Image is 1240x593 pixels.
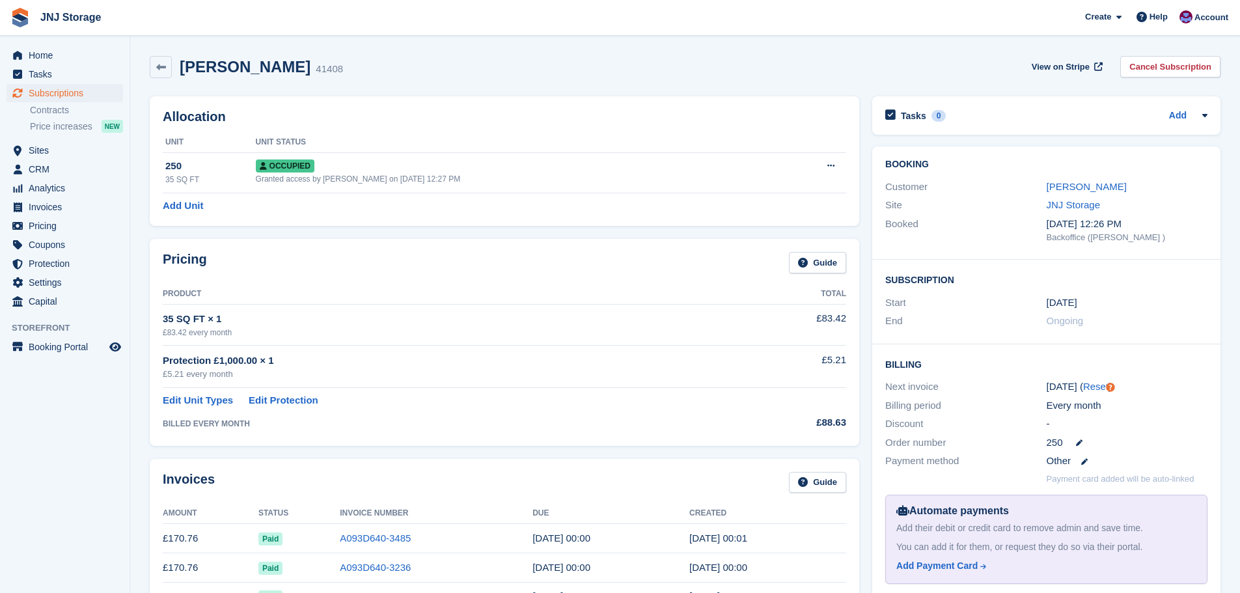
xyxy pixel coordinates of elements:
[163,524,258,553] td: £170.76
[789,252,846,273] a: Guide
[29,198,107,216] span: Invoices
[29,84,107,102] span: Subscriptions
[896,503,1196,519] div: Automate payments
[885,198,1046,213] div: Site
[1047,473,1194,486] p: Payment card added will be auto-linked
[29,141,107,159] span: Sites
[885,398,1046,413] div: Billing period
[736,415,846,430] div: £88.63
[885,180,1046,195] div: Customer
[1047,417,1207,432] div: -
[1026,56,1105,77] a: View on Stripe
[1047,199,1101,210] a: JNJ Storage
[258,562,282,575] span: Paid
[7,273,123,292] a: menu
[1047,454,1207,469] div: Other
[7,292,123,310] a: menu
[163,503,258,524] th: Amount
[165,159,256,174] div: 250
[102,120,123,133] div: NEW
[1179,10,1192,23] img: Jonathan Scrase
[163,132,256,153] th: Unit
[1169,109,1187,124] a: Add
[885,454,1046,469] div: Payment method
[165,174,256,186] div: 35 SQ FT
[885,435,1046,450] div: Order number
[29,338,107,356] span: Booking Portal
[1120,56,1220,77] a: Cancel Subscription
[7,46,123,64] a: menu
[163,418,736,430] div: BILLED EVERY MONTH
[7,179,123,197] a: menu
[901,110,926,122] h2: Tasks
[163,109,846,124] h2: Allocation
[29,236,107,254] span: Coupons
[1047,435,1063,450] span: 250
[896,559,978,573] div: Add Payment Card
[7,338,123,356] a: menu
[1032,61,1090,74] span: View on Stripe
[29,255,107,273] span: Protection
[1047,398,1207,413] div: Every month
[885,379,1046,394] div: Next invoice
[258,532,282,545] span: Paid
[29,179,107,197] span: Analytics
[896,521,1196,535] div: Add their debit or credit card to remove admin and save time.
[316,62,343,77] div: 41408
[1047,181,1127,192] a: [PERSON_NAME]
[789,472,846,493] a: Guide
[7,160,123,178] a: menu
[532,532,590,544] time: 2025-08-08 23:00:00 UTC
[885,357,1207,370] h2: Billing
[7,217,123,235] a: menu
[30,119,123,133] a: Price increases NEW
[736,346,846,388] td: £5.21
[30,104,123,117] a: Contracts
[896,559,1191,573] a: Add Payment Card
[1047,231,1207,244] div: Backoffice ([PERSON_NAME] )
[736,304,846,345] td: £83.42
[340,562,411,573] a: A093D640-3236
[249,393,318,408] a: Edit Protection
[689,562,747,573] time: 2025-07-07 23:00:41 UTC
[340,532,411,544] a: A093D640-3485
[1083,381,1109,392] a: Reset
[689,503,846,524] th: Created
[7,84,123,102] a: menu
[532,562,590,573] time: 2025-07-08 23:00:00 UTC
[1194,11,1228,24] span: Account
[736,284,846,305] th: Total
[258,503,340,524] th: Status
[163,312,736,327] div: 35 SQ FT × 1
[29,65,107,83] span: Tasks
[12,322,130,335] span: Storefront
[163,327,736,338] div: £83.42 every month
[532,503,689,524] th: Due
[256,173,777,185] div: Granted access by [PERSON_NAME] on [DATE] 12:27 PM
[1047,315,1084,326] span: Ongoing
[885,417,1046,432] div: Discount
[1047,379,1207,394] div: [DATE] ( )
[163,353,736,368] div: Protection £1,000.00 × 1
[7,236,123,254] a: menu
[107,339,123,355] a: Preview store
[885,217,1046,244] div: Booked
[163,553,258,583] td: £170.76
[7,141,123,159] a: menu
[340,503,532,524] th: Invoice Number
[163,472,215,493] h2: Invoices
[1150,10,1168,23] span: Help
[7,198,123,216] a: menu
[163,199,203,214] a: Add Unit
[163,252,207,273] h2: Pricing
[29,46,107,64] span: Home
[7,255,123,273] a: menu
[30,120,92,133] span: Price increases
[29,160,107,178] span: CRM
[256,132,777,153] th: Unit Status
[885,296,1046,310] div: Start
[896,540,1196,554] div: You can add it for them, or request they do so via their portal.
[1047,217,1207,232] div: [DATE] 12:26 PM
[885,159,1207,170] h2: Booking
[1047,296,1077,310] time: 2024-06-07 23:00:00 UTC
